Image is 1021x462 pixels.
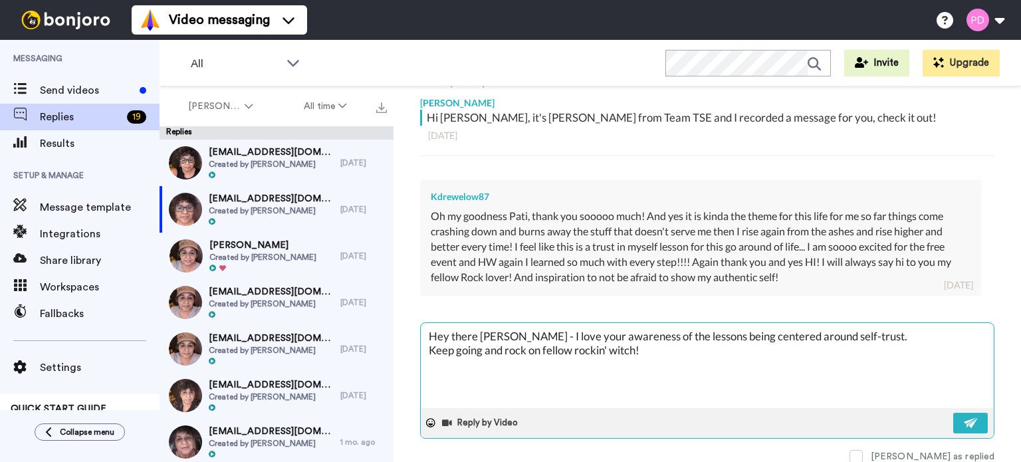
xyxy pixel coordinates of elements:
[209,285,334,298] span: [EMAIL_ADDRESS][DOMAIN_NAME]
[40,360,160,376] span: Settings
[160,186,394,233] a: [EMAIL_ADDRESS][DOMAIN_NAME]Created by [PERSON_NAME][DATE]
[169,332,202,366] img: 0528fc39-b6ee-410c-aa91-56ca3860ba89-thumb.jpg
[340,297,387,308] div: [DATE]
[431,209,970,285] div: Oh my goodness Pati, thank you sooooo much! And yes it is kinda the theme for this life for me so...
[40,136,160,152] span: Results
[169,11,270,29] span: Video messaging
[340,437,387,447] div: 1 mo. ago
[170,239,203,273] img: ef936154-c16c-4a6a-bac4-b581b83d3d5e-thumb.jpg
[40,279,160,295] span: Workspaces
[340,204,387,215] div: [DATE]
[160,279,394,326] a: [EMAIL_ADDRESS][DOMAIN_NAME]Created by [PERSON_NAME][DATE]
[376,102,387,113] img: export.svg
[160,326,394,372] a: [EMAIL_ADDRESS][DOMAIN_NAME]Created by [PERSON_NAME][DATE]
[431,190,970,203] div: Kdrewelow87
[160,126,394,140] div: Replies
[40,199,160,215] span: Message template
[40,226,160,242] span: Integrations
[160,233,394,279] a: [PERSON_NAME]Created by [PERSON_NAME][DATE]
[209,392,334,402] span: Created by [PERSON_NAME]
[169,425,202,459] img: d4695acf-e5bb-40f6-a370-2a144e15ae2c-thumb.jpg
[191,56,280,72] span: All
[11,404,106,413] span: QUICK START GUIDE
[209,205,334,216] span: Created by [PERSON_NAME]
[372,96,391,116] button: Export all results that match these filters now.
[140,9,161,31] img: vm-color.svg
[169,286,202,319] img: 81a420bc-d8fd-4190-af60-9608e615af58-thumb.jpg
[209,192,334,205] span: [EMAIL_ADDRESS][DOMAIN_NAME]
[427,110,991,126] div: Hi [PERSON_NAME], it's [PERSON_NAME] from Team TSE and I recorded a message for you, check it out!
[40,306,160,322] span: Fallbacks
[40,109,122,125] span: Replies
[209,252,316,263] span: Created by [PERSON_NAME]
[160,372,394,419] a: [EMAIL_ADDRESS][DOMAIN_NAME]Created by [PERSON_NAME][DATE]
[421,323,994,408] textarea: Hey there [PERSON_NAME] - I love your awareness of the lessons being centered around self-trust. ...
[340,390,387,401] div: [DATE]
[340,158,387,168] div: [DATE]
[340,251,387,261] div: [DATE]
[162,94,279,118] button: [PERSON_NAME]
[209,425,334,438] span: [EMAIL_ADDRESS][DOMAIN_NAME]
[844,50,909,76] button: Invite
[40,253,160,269] span: Share library
[60,427,114,437] span: Collapse menu
[279,94,373,118] button: All time
[209,159,334,170] span: Created by [PERSON_NAME]
[16,11,116,29] img: bj-logo-header-white.svg
[160,140,394,186] a: [EMAIL_ADDRESS][DOMAIN_NAME]Created by [PERSON_NAME][DATE]
[441,413,522,433] button: Reply by Video
[209,378,334,392] span: [EMAIL_ADDRESS][DOMAIN_NAME]
[209,298,334,309] span: Created by [PERSON_NAME]
[169,379,202,412] img: 6cafcf02-b60a-4505-a94a-ba3d3d93d020-thumb.jpg
[428,129,986,142] div: [DATE]
[35,423,125,441] button: Collapse menu
[209,239,316,252] span: [PERSON_NAME]
[964,417,978,428] img: send-white.svg
[169,146,202,179] img: b11b5afa-baa0-432f-bcf6-b829e1f90ab4-thumb.jpg
[209,332,334,345] span: [EMAIL_ADDRESS][DOMAIN_NAME]
[420,90,994,110] div: [PERSON_NAME]
[923,50,1000,76] button: Upgrade
[209,438,334,449] span: Created by [PERSON_NAME]
[944,279,973,292] div: [DATE]
[169,193,202,226] img: 404228eb-287e-42ff-8fe1-f7b95f967144-thumb.jpg
[40,82,134,98] span: Send videos
[209,146,334,159] span: [EMAIL_ADDRESS][DOMAIN_NAME]
[127,110,146,124] div: 19
[188,100,242,113] span: [PERSON_NAME]
[209,345,334,356] span: Created by [PERSON_NAME]
[340,344,387,354] div: [DATE]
